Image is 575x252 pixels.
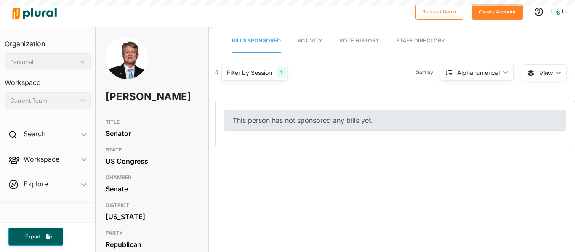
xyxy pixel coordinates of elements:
[10,96,77,105] div: Current Team
[396,29,445,53] a: Staff Directory
[106,238,198,251] div: Republican
[415,4,463,20] button: Request Demo
[232,37,281,44] span: Bills Sponsored
[10,58,77,66] div: Personal
[539,69,553,77] span: View
[106,145,198,155] h3: STATE
[227,68,272,77] div: Filter by Session
[106,155,198,167] div: US Congress
[106,183,198,195] div: Senate
[277,67,286,78] div: 1
[106,200,198,210] h3: DISTRICT
[106,84,161,109] h1: [PERSON_NAME]
[472,4,523,20] button: Create Account
[298,37,322,44] span: Activity
[106,210,198,223] div: [US_STATE]
[106,117,198,127] h3: TITLE
[5,32,91,50] h3: Organization
[416,69,440,76] span: Sort by
[106,172,198,183] h3: CHAMBER
[215,69,218,76] div: 0
[224,110,566,131] div: This person has not sponsored any bills yet.
[8,228,63,246] button: Export
[415,7,463,16] a: Request Demo
[472,7,523,16] a: Create Account
[5,70,91,89] h3: Workspace
[106,228,198,238] h3: PARTY
[106,37,148,88] img: Headshot of Roger Marshall
[457,68,500,77] div: Alphanumerical
[19,233,46,240] span: Export
[339,37,379,44] span: Vote History
[298,29,322,53] a: Activity
[232,29,281,53] a: Bills Sponsored
[24,129,45,138] h2: Search
[106,127,198,140] div: Senator
[339,29,379,53] a: Vote History
[551,8,567,15] a: Log In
